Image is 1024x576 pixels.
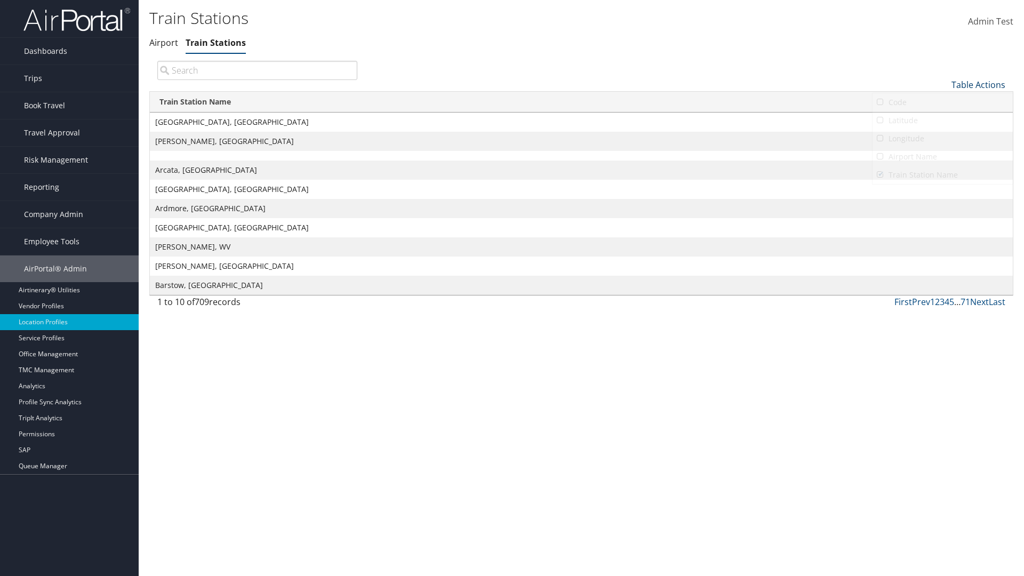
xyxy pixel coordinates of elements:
[873,93,1013,111] a: Code
[873,166,1013,184] a: Train Station Name
[24,255,87,282] span: AirPortal® Admin
[873,111,1013,130] a: Latitude
[24,201,83,228] span: Company Admin
[24,119,80,146] span: Travel Approval
[873,130,1013,148] a: Longitude
[24,174,59,201] span: Reporting
[873,148,1013,166] a: Airport Name
[24,92,65,119] span: Book Travel
[24,65,42,92] span: Trips
[24,228,79,255] span: Employee Tools
[23,7,130,32] img: airportal-logo.png
[24,147,88,173] span: Risk Management
[24,38,67,65] span: Dashboards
